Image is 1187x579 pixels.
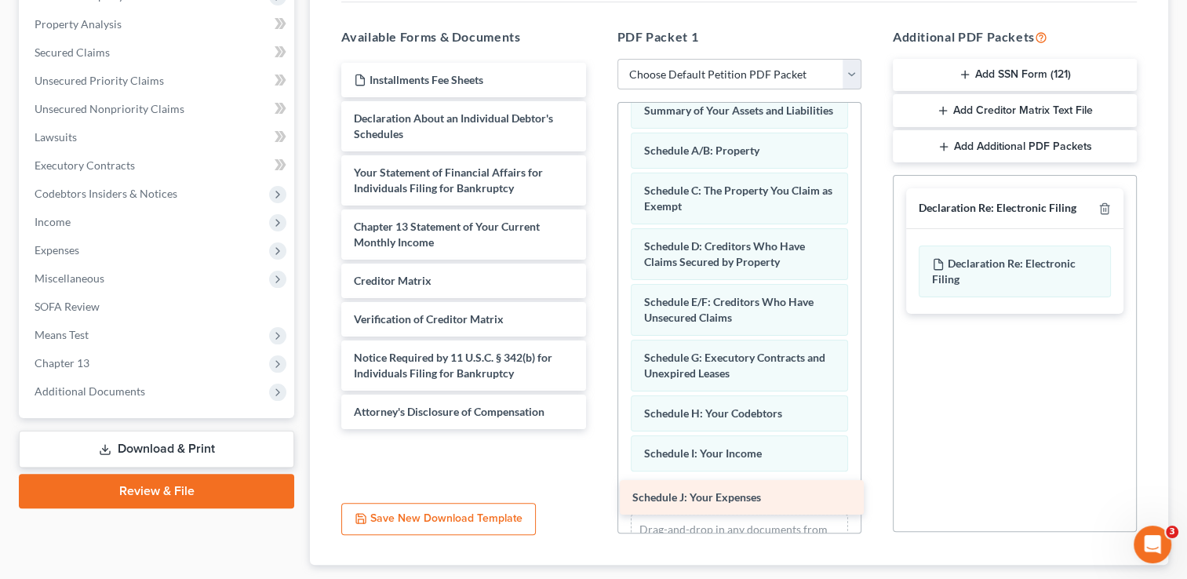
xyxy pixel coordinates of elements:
[22,67,294,95] a: Unsecured Priority Claims
[35,384,145,398] span: Additional Documents
[370,73,483,86] span: Installments Fee Sheets
[35,46,110,59] span: Secured Claims
[932,257,1076,286] span: Declaration Re: Electronic Filing
[22,10,294,38] a: Property Analysis
[35,271,104,285] span: Miscellaneous
[919,201,1076,216] div: Declaration Re: Electronic Filing
[35,300,100,313] span: SOFA Review
[354,274,431,287] span: Creditor Matrix
[644,184,832,213] span: Schedule C: The Property You Claim as Exempt
[22,151,294,180] a: Executory Contracts
[617,27,861,46] h5: PDF Packet 1
[644,104,833,117] span: Summary of Your Assets and Liabilities
[35,130,77,144] span: Lawsuits
[35,328,89,341] span: Means Test
[35,102,184,115] span: Unsecured Nonpriority Claims
[632,490,761,504] span: Schedule J: Your Expenses
[354,312,504,326] span: Verification of Creditor Matrix
[644,144,759,157] span: Schedule A/B: Property
[644,446,762,460] span: Schedule I: Your Income
[341,27,585,46] h5: Available Forms & Documents
[35,158,135,172] span: Executory Contracts
[19,431,294,468] a: Download & Print
[35,243,79,257] span: Expenses
[644,295,814,324] span: Schedule E/F: Creditors Who Have Unsecured Claims
[22,38,294,67] a: Secured Claims
[354,166,543,195] span: Your Statement of Financial Affairs for Individuals Filing for Bankruptcy
[1166,526,1178,538] span: 3
[893,94,1137,127] button: Add Creditor Matrix Text File
[22,123,294,151] a: Lawsuits
[22,95,294,123] a: Unsecured Nonpriority Claims
[19,474,294,508] a: Review & File
[644,351,825,380] span: Schedule G: Executory Contracts and Unexpired Leases
[893,27,1137,46] h5: Additional PDF Packets
[644,239,805,268] span: Schedule D: Creditors Who Have Claims Secured by Property
[893,59,1137,92] button: Add SSN Form (121)
[354,220,540,249] span: Chapter 13 Statement of Your Current Monthly Income
[354,351,552,380] span: Notice Required by 11 U.S.C. § 342(b) for Individuals Filing for Bankruptcy
[35,74,164,87] span: Unsecured Priority Claims
[35,17,122,31] span: Property Analysis
[35,187,177,200] span: Codebtors Insiders & Notices
[354,111,553,140] span: Declaration About an Individual Debtor's Schedules
[354,405,544,418] span: Attorney's Disclosure of Compensation
[35,215,71,228] span: Income
[35,356,89,370] span: Chapter 13
[644,406,782,420] span: Schedule H: Your Codebtors
[893,130,1137,163] button: Add Additional PDF Packets
[341,503,536,536] button: Save New Download Template
[22,293,294,321] a: SOFA Review
[1134,526,1171,563] iframe: Intercom live chat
